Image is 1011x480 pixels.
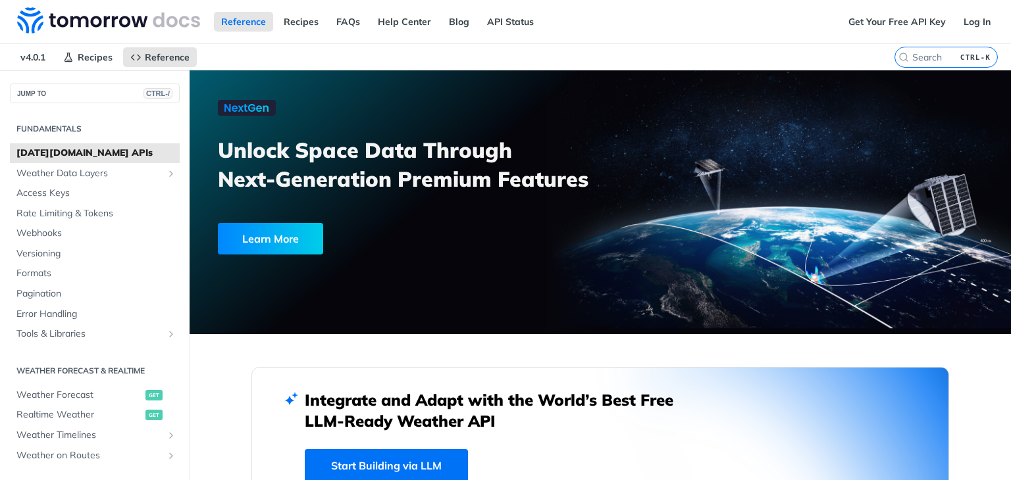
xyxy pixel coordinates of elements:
a: Tools & LibrariesShow subpages for Tools & Libraries [10,324,180,344]
a: Reference [214,12,273,32]
span: Weather on Routes [16,449,163,462]
a: Formats [10,264,180,283]
span: Access Keys [16,187,176,200]
span: Rate Limiting & Tokens [16,207,176,220]
h3: Unlock Space Data Through Next-Generation Premium Features [218,135,615,193]
a: FAQs [329,12,367,32]
span: Webhooks [16,227,176,240]
a: Error Handling [10,304,180,324]
span: [DATE][DOMAIN_NAME] APIs [16,147,176,160]
a: Weather TimelinesShow subpages for Weather Timelines [10,425,180,445]
h2: Weather Forecast & realtime [10,365,180,377]
button: JUMP TOCTRL-/ [10,84,180,103]
img: NextGen [218,100,276,116]
a: Rate Limiting & Tokens [10,204,180,224]
span: Weather Timelines [16,429,163,442]
button: Show subpages for Weather on Routes [166,450,176,461]
a: Learn More [218,223,535,254]
a: Access Keys [10,183,180,203]
button: Show subpages for Weather Timelines [166,430,176,441]
a: Weather Forecastget [10,385,180,405]
a: Recipes [56,47,120,67]
span: Pagination [16,287,176,300]
span: Weather Forecast [16,389,142,402]
img: Tomorrow.io Weather API Docs [17,7,200,34]
span: Tools & Libraries [16,327,163,341]
a: Blog [442,12,477,32]
span: Reference [145,51,190,63]
span: get [145,390,163,400]
button: Show subpages for Weather Data Layers [166,168,176,179]
a: Weather on RoutesShow subpages for Weather on Routes [10,446,180,466]
kbd: CTRL-K [957,51,994,64]
span: Formats [16,267,176,280]
a: Help Center [371,12,438,32]
span: Recipes [78,51,113,63]
h2: Fundamentals [10,123,180,135]
a: [DATE][DOMAIN_NAME] APIs [10,143,180,163]
span: get [145,410,163,420]
button: Show subpages for Tools & Libraries [166,329,176,339]
svg: Search [898,52,909,62]
span: Realtime Weather [16,408,142,421]
div: Learn More [218,223,323,254]
span: v4.0.1 [13,47,53,67]
span: Weather Data Layers [16,167,163,180]
a: API Status [480,12,541,32]
a: Webhooks [10,224,180,243]
a: Weather Data LayersShow subpages for Weather Data Layers [10,164,180,183]
span: Error Handling [16,308,176,321]
h2: Integrate and Adapt with the World’s Best Free LLM-Ready Weather API [305,389,693,431]
a: Pagination [10,284,180,304]
span: Versioning [16,247,176,260]
a: Realtime Weatherget [10,405,180,425]
span: CTRL-/ [143,88,172,99]
a: Reference [123,47,197,67]
a: Versioning [10,244,180,264]
a: Log In [956,12,998,32]
a: Get Your Free API Key [841,12,953,32]
a: Recipes [276,12,326,32]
